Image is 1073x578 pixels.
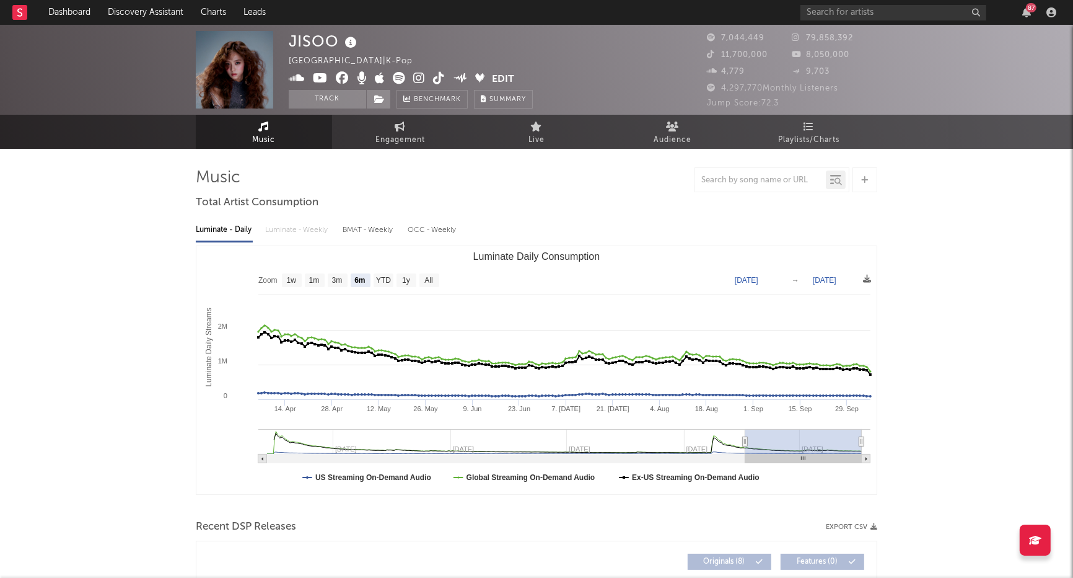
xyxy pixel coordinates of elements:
[309,277,320,285] text: 1m
[707,68,745,76] span: 4,779
[396,90,468,109] a: Benchmark
[315,473,431,482] text: US Streaming On-Demand Audio
[289,31,360,51] div: JISOO
[605,115,741,149] a: Audience
[528,133,545,148] span: Live
[597,405,629,412] text: 21. [DATE]
[196,195,318,210] span: Total Artist Consumption
[274,405,296,412] text: 14. Apr
[196,220,253,241] div: Luminate - Daily
[196,520,296,535] span: Recent DSP Releases
[741,115,877,149] a: Playlists/Charts
[473,251,600,262] text: Luminate Daily Consumption
[289,90,366,109] button: Track
[789,405,812,412] text: 15. Sep
[735,276,758,285] text: [DATE]
[463,405,482,412] text: 9. Jun
[792,68,830,76] span: 9,703
[813,276,836,285] text: [DATE]
[835,405,859,412] text: 29. Sep
[707,51,768,59] span: 11,700,000
[424,277,432,285] text: All
[707,84,838,92] span: 4,297,770 Monthly Listeners
[826,523,877,531] button: Export CSV
[493,72,515,87] button: Edit
[551,405,580,412] text: 7. [DATE]
[332,115,468,149] a: Engagement
[402,277,410,285] text: 1y
[792,276,799,285] text: →
[792,51,850,59] span: 8,050,000
[253,133,276,148] span: Music
[781,554,864,570] button: Features(0)
[218,322,227,330] text: 2M
[414,92,461,107] span: Benchmark
[632,473,760,482] text: Ex-US Streaming On-Demand Audio
[376,277,391,285] text: YTD
[688,554,771,570] button: Originals(8)
[258,277,278,285] text: Zoom
[707,34,764,42] span: 7,044,449
[413,405,438,412] text: 26. May
[354,277,365,285] text: 6m
[489,96,526,103] span: Summary
[707,99,779,107] span: Jump Score: 72.3
[1022,7,1031,17] button: 87
[218,357,227,365] text: 1M
[474,90,533,109] button: Summary
[695,176,826,185] input: Search by song name or URL
[287,277,297,285] text: 1w
[695,405,718,412] text: 18. Aug
[367,405,392,412] text: 12. May
[743,405,763,412] text: 1. Sep
[1026,3,1036,12] div: 87
[650,405,669,412] text: 4. Aug
[800,5,986,20] input: Search for artists
[408,220,457,241] div: OCC - Weekly
[696,558,753,566] span: Originals ( 8 )
[289,54,427,69] div: [GEOGRAPHIC_DATA] | K-Pop
[204,308,213,386] text: Luminate Daily Streams
[789,558,846,566] span: Features ( 0 )
[779,133,840,148] span: Playlists/Charts
[196,246,877,494] svg: Luminate Daily Consumption
[792,34,854,42] span: 79,858,392
[343,220,395,241] div: BMAT - Weekly
[224,392,227,399] text: 0
[196,115,332,149] a: Music
[466,473,595,482] text: Global Streaming On-Demand Audio
[508,405,530,412] text: 23. Jun
[321,405,343,412] text: 28. Apr
[332,277,343,285] text: 3m
[468,115,605,149] a: Live
[654,133,692,148] span: Audience
[375,133,425,148] span: Engagement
